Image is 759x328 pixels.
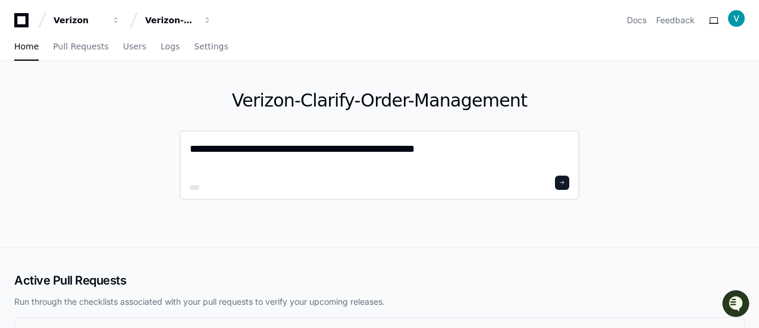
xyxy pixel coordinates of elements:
span: Pull Requests [53,43,108,50]
a: Logs [161,33,180,61]
img: PlayerZero [12,12,36,36]
a: Settings [194,33,228,61]
span: Home [14,43,39,50]
a: Pull Requests [53,33,108,61]
a: Users [123,33,146,61]
button: Verizon-Clarify-Order-Management [140,10,217,31]
div: Verizon-Clarify-Order-Management [145,14,196,26]
button: Start new chat [202,92,217,107]
span: Pylon [118,125,144,134]
div: Verizon [54,14,105,26]
span: Users [123,43,146,50]
span: Settings [194,43,228,50]
button: Feedback [656,14,695,26]
button: Verizon [49,10,125,31]
h2: Active Pull Requests [14,272,745,289]
img: ACg8ocIVGmbV5QC7sogtToLH7ur86v4ZV7-k1UTZgp2IHv-bqQe70w=s96-c [728,10,745,27]
div: Start new chat [40,89,195,101]
h1: Verizon-Clarify-Order-Management [180,90,579,111]
div: Welcome [12,48,217,67]
a: Docs [627,14,647,26]
iframe: Open customer support [721,289,753,321]
img: 1756235613930-3d25f9e4-fa56-45dd-b3ad-e072dfbd1548 [12,89,33,110]
a: Powered byPylon [84,124,144,134]
span: Logs [161,43,180,50]
p: Run through the checklists associated with your pull requests to verify your upcoming releases. [14,296,745,308]
div: We're available if you need us! [40,101,150,110]
a: Home [14,33,39,61]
